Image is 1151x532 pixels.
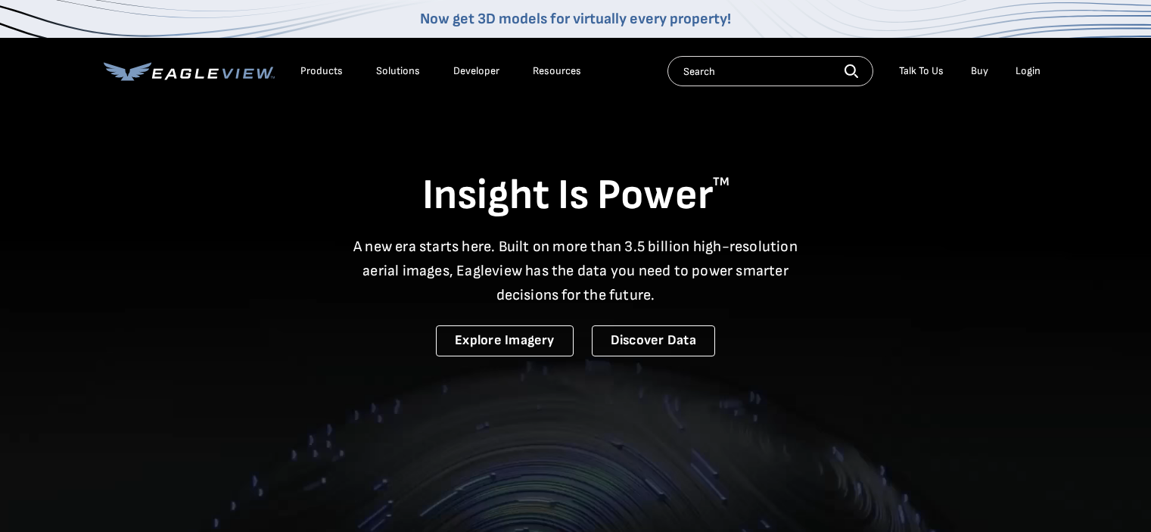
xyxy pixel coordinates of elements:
[667,56,873,86] input: Search
[453,64,499,78] a: Developer
[899,64,944,78] div: Talk To Us
[971,64,988,78] a: Buy
[1016,64,1041,78] div: Login
[376,64,420,78] div: Solutions
[104,170,1048,222] h1: Insight Is Power
[300,64,343,78] div: Products
[592,325,715,356] a: Discover Data
[713,175,729,189] sup: TM
[533,64,581,78] div: Resources
[436,325,574,356] a: Explore Imagery
[420,10,731,28] a: Now get 3D models for virtually every property!
[344,235,807,307] p: A new era starts here. Built on more than 3.5 billion high-resolution aerial images, Eagleview ha...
